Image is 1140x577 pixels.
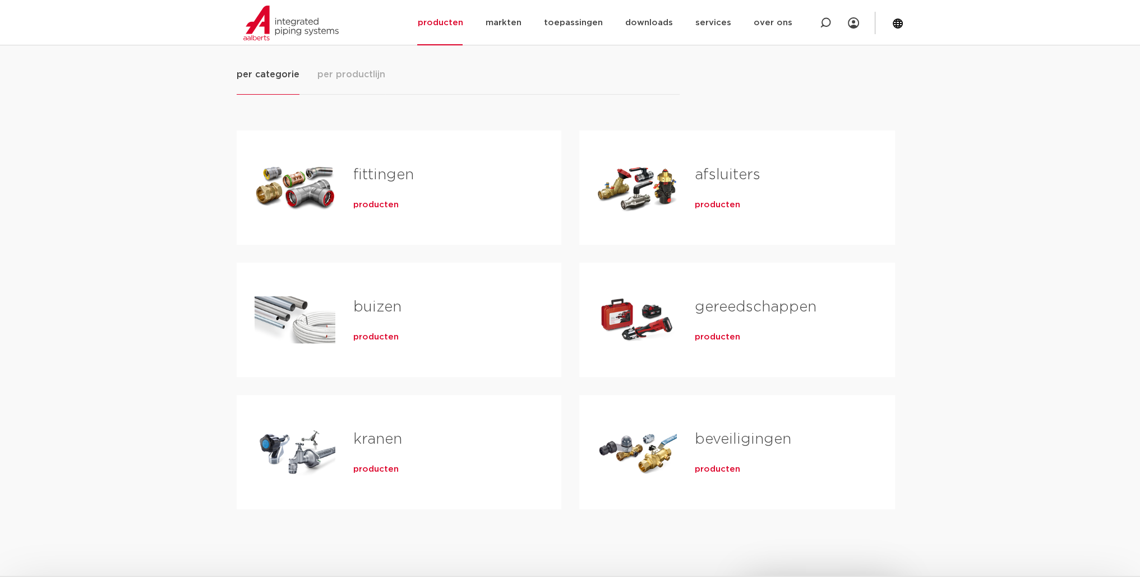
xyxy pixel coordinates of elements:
a: producten [353,464,399,475]
a: gereedschappen [695,300,816,314]
a: beveiligingen [695,432,791,446]
a: producten [695,199,740,211]
a: producten [695,332,740,343]
a: producten [353,199,399,211]
span: per productlijn [317,68,385,81]
a: producten [695,464,740,475]
span: per categorie [237,68,299,81]
div: Tabs. Open items met enter of spatie, sluit af met escape en navigeer met de pijltoetsen. [237,67,904,527]
a: buizen [353,300,401,314]
a: kranen [353,432,402,446]
a: fittingen [353,167,414,182]
a: afsluiters [695,167,760,182]
a: producten [353,332,399,343]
